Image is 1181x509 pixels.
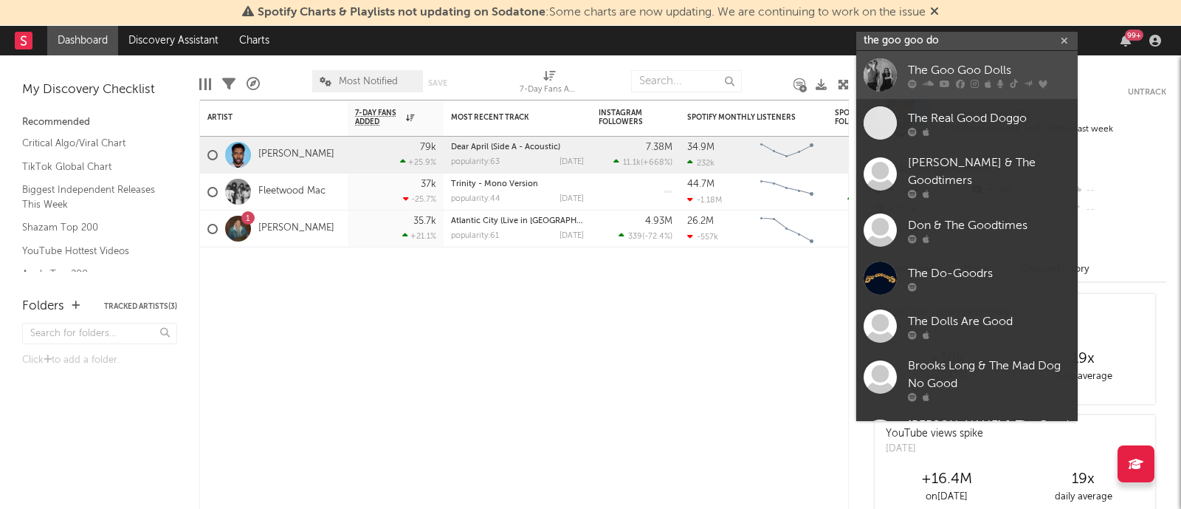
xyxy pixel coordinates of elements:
[355,109,402,126] span: 7-Day Fans Added
[22,135,162,151] a: Critical Algo/Viral Chart
[22,81,177,99] div: My Discovery Checklist
[886,426,983,442] div: YouTube views spike
[258,7,926,18] span: : Some charts are now updating. We are continuing to work on the issue
[908,264,1070,282] div: The Do-Goodrs
[646,143,672,152] div: 7.38M
[104,303,177,310] button: Tracked Artists(3)
[631,70,742,92] input: Search...
[687,113,798,122] div: Spotify Monthly Listeners
[1068,200,1166,219] div: --
[1128,85,1166,100] button: Untrack
[856,32,1078,50] input: Search for artists
[1015,368,1151,386] div: daily average
[451,217,789,225] a: Atlantic City (Live in [GEOGRAPHIC_DATA]) [feat. [PERSON_NAME] and [PERSON_NAME]]
[258,148,334,161] a: [PERSON_NAME]
[451,180,584,188] div: Trinity - Mono Version
[878,471,1015,488] div: +16.4M
[22,159,162,175] a: TikTok Global Chart
[1015,471,1151,488] div: 19 x
[1120,35,1131,47] button: 99+
[22,298,64,315] div: Folders
[930,7,939,18] span: Dismiss
[619,231,672,241] div: ( )
[420,143,436,152] div: 79k
[339,77,398,86] span: Most Notified
[258,222,334,235] a: [PERSON_NAME]
[856,206,1078,254] a: Don & The Goodtimes
[908,417,1070,452] div: [PERSON_NAME] & The Good Guys
[22,243,162,259] a: YouTube Hottest Videos
[856,99,1078,147] a: The Real Good Doggo
[687,232,718,242] div: -557k
[1015,350,1151,368] div: 19 x
[908,61,1070,79] div: The Goo Goo Dolls
[451,143,584,151] div: Dear April (Side A - Acoustic)
[908,312,1070,330] div: The Dolls Are Good
[856,409,1078,468] a: [PERSON_NAME] & The Good Guys
[856,254,1078,302] a: The Do-Goodrs
[229,26,280,55] a: Charts
[856,147,1078,206] a: [PERSON_NAME] & The Goodtimers
[451,180,538,188] a: Trinity - Mono Version
[687,195,722,205] div: -1.18M
[599,109,650,126] div: Instagram Followers
[1125,30,1143,41] div: 99 +
[908,109,1070,127] div: The Real Good Doggo
[413,216,436,226] div: 35.7k
[623,159,641,167] span: 11.1k
[856,350,1078,409] a: Brooks Long & The Mad Dog No Good
[754,137,820,174] svg: Chart title
[908,154,1070,190] div: [PERSON_NAME] & The Goodtimers
[118,26,229,55] a: Discovery Assistant
[559,195,584,203] div: [DATE]
[856,51,1078,99] a: The Goo Goo Dolls
[687,216,714,226] div: 26.2M
[22,352,177,369] div: Click to add a folder.
[687,180,715,189] div: 44.7M
[428,79,447,87] button: Save
[47,26,118,55] a: Dashboard
[847,194,909,204] div: ( )
[643,159,670,167] span: +668 %
[520,81,579,99] div: 7-Day Fans Added (7-Day Fans Added)
[645,216,672,226] div: 4.93M
[1015,488,1151,506] div: daily average
[22,219,162,236] a: Shazam Top 200
[451,113,562,122] div: Most Recent Track
[644,233,670,241] span: -72.4 %
[22,323,177,344] input: Search for folders...
[908,216,1070,234] div: Don & The Goodtimes
[451,143,560,151] a: Dear April (Side A - Acoustic)
[451,195,500,203] div: popularity: 44
[222,63,235,106] div: Filters
[207,113,318,122] div: Artist
[22,114,177,131] div: Recommended
[754,211,820,247] svg: Chart title
[628,233,642,241] span: 339
[687,143,715,152] div: 34.9M
[856,302,1078,350] a: The Dolls Are Good
[754,174,820,211] svg: Chart title
[247,63,260,106] div: A&R Pipeline
[520,63,579,106] div: 7-Day Fans Added (7-Day Fans Added)
[908,358,1070,393] div: Brooks Long & The Mad Dog No Good
[258,185,326,198] a: Fleetwood Mac
[22,182,162,212] a: Biggest Independent Releases This Week
[258,7,545,18] span: Spotify Charts & Playlists not updating on Sodatone
[403,194,436,204] div: -25.7 %
[199,63,211,106] div: Edit Columns
[835,109,886,126] div: Spotify Followers
[400,157,436,167] div: +25.9 %
[421,180,436,189] div: 37k
[886,442,983,457] div: [DATE]
[451,158,500,166] div: popularity: 63
[613,157,672,167] div: ( )
[1068,181,1166,200] div: --
[402,231,436,241] div: +21.1 %
[878,488,1015,506] div: on [DATE]
[559,158,584,166] div: [DATE]
[22,266,162,282] a: Apple Top 200
[559,232,584,240] div: [DATE]
[451,217,584,225] div: Atlantic City (Live in Jersey) [feat. Bruce Springsteen and Kings of Leon]
[451,232,499,240] div: popularity: 61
